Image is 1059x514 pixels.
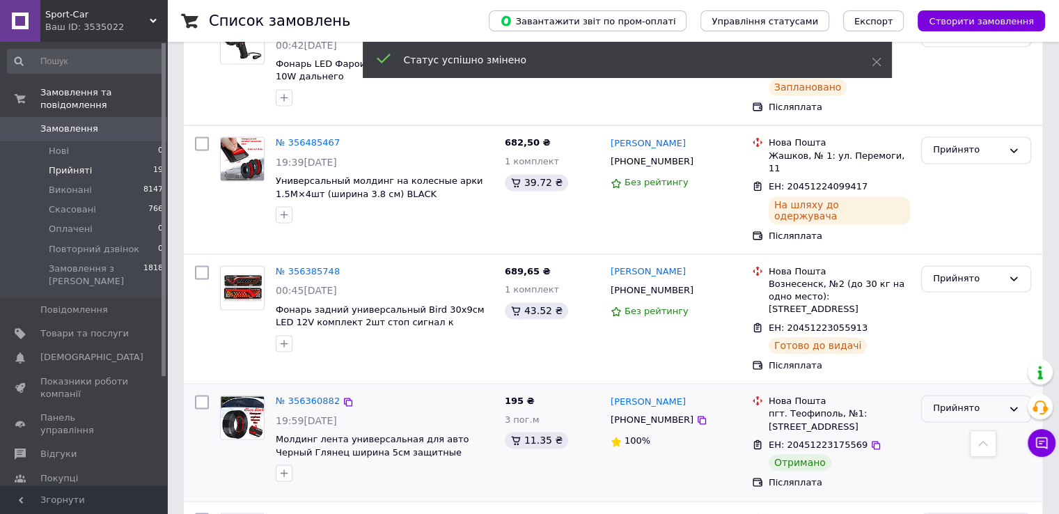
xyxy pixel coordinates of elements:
a: Фото товару [220,265,265,310]
img: Фото товару [221,273,264,302]
a: № 356360882 [276,396,340,406]
div: Прийнято [933,272,1003,286]
div: Жашков, № 1: ул. Перемоги, 11 [769,150,910,175]
img: Фото товару [221,137,264,180]
span: Виконані [49,184,92,196]
span: Покупці [40,472,78,485]
span: 19:39[DATE] [276,157,337,168]
span: Нові [49,145,69,157]
a: Фото товару [220,395,265,439]
button: Чат з покупцем [1028,429,1056,457]
span: 19 [153,164,163,177]
div: Нова Пошта [769,395,910,407]
span: Завантажити звіт по пром-оплаті [500,15,675,27]
div: Отримано [769,454,831,471]
a: Фонарь LED Фароискатель Lider MX-6001-D 10W дальнего света,водонепроницаемый,противоударный [276,59,489,95]
div: На шляху до одержувача [769,196,910,224]
div: 43.52 ₴ [505,302,568,319]
span: 0 [158,145,163,157]
span: Без рейтингу [625,306,689,316]
span: 195 ₴ [505,396,535,406]
div: 39.72 ₴ [505,174,568,191]
span: 00:45[DATE] [276,285,337,296]
span: [DEMOGRAPHIC_DATA] [40,351,143,364]
span: 00:42[DATE] [276,40,337,51]
a: Фонарь задний универсальный Bird 30х9см LED 12V комплект 2шт стоп сигнал к автомобильной технике [276,304,485,341]
div: 11.35 ₴ [505,432,568,449]
span: 19:59[DATE] [276,415,337,426]
span: Управління статусами [712,16,818,26]
span: Відгуки [40,448,77,460]
a: Фото товару [220,137,265,181]
span: Оплачені [49,223,93,235]
span: Замовлення та повідомлення [40,86,167,111]
div: Статус успішно змінено [404,53,837,67]
span: 0 [158,243,163,256]
span: 3 пог.м [505,414,540,425]
div: Післяплата [769,359,910,372]
span: Прийняті [49,164,92,177]
div: Нова Пошта [769,137,910,149]
button: Управління статусами [700,10,829,31]
span: Створити замовлення [929,16,1034,26]
h1: Список замовлень [209,13,350,29]
span: Без рейтингу [625,177,689,187]
span: 682,50 ₴ [505,137,551,148]
div: пгт. Теофиполь, №1: [STREET_ADDRESS] [769,407,910,433]
a: [PERSON_NAME] [611,265,686,279]
div: Прийнято [933,143,1003,157]
span: Повідомлення [40,304,108,316]
button: Експорт [843,10,904,31]
a: Универсальный молдинг на колесные арки 1.5М×4шт (ширина 3.8 см) BLACK [276,176,483,199]
a: Молдинг лента универсальная для авто Черный Глянец ширина 5см защитные накладки для автомобилей [276,434,469,470]
div: Вознесенск, №2 (до 30 кг на одно место): [STREET_ADDRESS] [769,278,910,316]
span: 8147 [143,184,163,196]
span: Замовлення [40,123,98,135]
span: 1818 [143,263,163,288]
div: Прийнято [933,401,1003,416]
img: Фото товару [221,396,264,439]
div: Післяплата [769,101,910,114]
span: Показники роботи компанії [40,375,129,400]
span: 1 комплект [505,284,559,295]
a: № 356485467 [276,137,340,148]
div: Заплановано [769,79,847,95]
span: Замовлення з [PERSON_NAME] [49,263,143,288]
button: Завантажити звіт по пром-оплаті [489,10,687,31]
input: Пошук [7,49,164,74]
span: 0 [158,223,163,235]
a: Фото товару [220,20,265,64]
div: [PHONE_NUMBER] [608,153,696,171]
span: 1 комплект [505,156,559,166]
a: № 356385748 [276,266,340,277]
span: Sport-Car [45,8,150,21]
span: 100% [625,435,650,446]
div: Нова Пошта [769,265,910,278]
a: Створити замовлення [904,15,1045,26]
span: ЕН: 20451223055913 [769,322,868,333]
div: Ваш ID: 3535022 [45,21,167,33]
span: 766 [148,203,163,216]
div: Післяплата [769,476,910,489]
button: Створити замовлення [918,10,1045,31]
a: [PERSON_NAME] [611,137,686,150]
a: [PERSON_NAME] [611,396,686,409]
span: Товари та послуги [40,327,129,340]
img: Фото товару [221,20,264,63]
span: 689,65 ₴ [505,266,551,277]
div: Готово до видачі [769,337,868,354]
div: [PHONE_NUMBER] [608,411,696,429]
span: Панель управління [40,412,129,437]
span: ЕН: 20451223175569 [769,439,868,450]
span: Скасовані [49,203,96,216]
div: [PHONE_NUMBER] [608,281,696,299]
span: ЕН: 20451224099417 [769,181,868,192]
div: Післяплата [769,230,910,242]
span: Експорт [854,16,893,26]
span: Повторний дзвінок [49,243,139,256]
